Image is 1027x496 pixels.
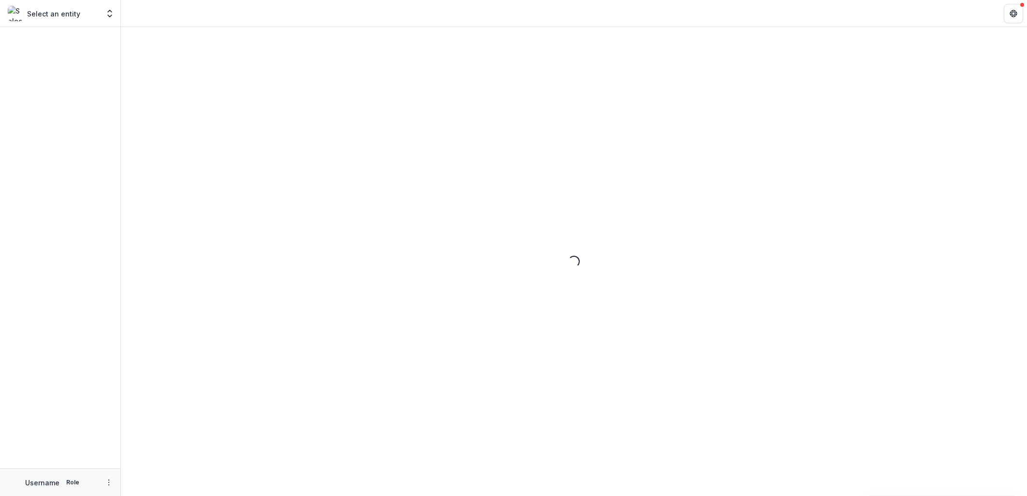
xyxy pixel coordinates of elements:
[25,478,59,488] p: Username
[103,477,115,488] button: More
[1004,4,1023,23] button: Get Help
[27,9,80,19] p: Select an entity
[63,478,82,487] p: Role
[103,4,117,23] button: Open entity switcher
[8,6,23,21] img: Select an entity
